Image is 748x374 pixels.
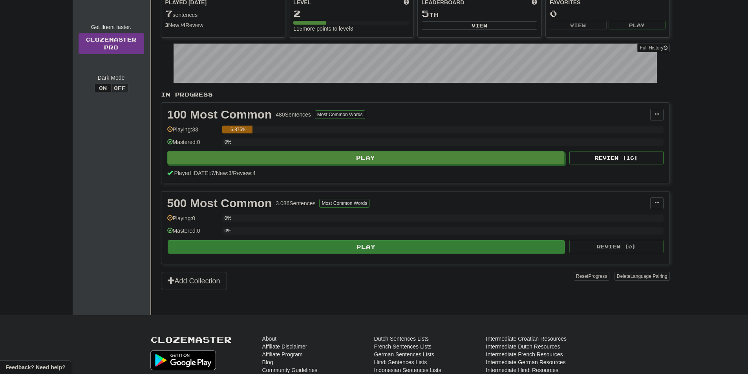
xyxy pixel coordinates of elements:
a: German Sentences Lists [374,350,434,358]
div: sentences [165,9,281,19]
span: / [214,170,216,176]
a: Intermediate Croatian Resources [486,335,567,343]
img: Get it on Google Play [150,350,216,370]
a: Clozemaster [150,335,232,345]
div: 0 [550,9,666,18]
a: Affiliate Disclaimer [262,343,307,350]
div: Get fluent faster. [79,23,144,31]
button: Most Common Words [315,110,365,119]
div: 115 more points to level 3 [293,25,409,33]
strong: 4 [182,22,185,28]
span: Open feedback widget [5,363,65,371]
button: Off [111,84,128,92]
button: On [94,84,112,92]
div: Dark Mode [79,74,144,82]
button: ResetProgress [574,272,609,281]
a: Intermediate German Resources [486,358,566,366]
a: French Sentences Lists [374,343,432,350]
div: New / Review [165,21,281,29]
div: Playing: 33 [167,126,218,139]
button: Review (0) [569,240,664,253]
div: Mastered: 0 [167,138,218,151]
button: DeleteLanguage Pairing [614,272,670,281]
div: Playing: 0 [167,214,218,227]
p: In Progress [161,91,670,99]
a: Intermediate French Resources [486,350,563,358]
button: Full History [637,44,669,52]
span: Played [DATE]: 7 [174,170,214,176]
a: About [262,335,277,343]
span: Review: 4 [233,170,256,176]
div: 3.086 Sentences [276,199,315,207]
button: Play [609,21,666,29]
button: View [550,21,607,29]
span: 5 [422,8,429,19]
a: Community Guidelines [262,366,318,374]
button: Play [168,240,565,254]
a: Dutch Sentences Lists [374,335,429,343]
div: 500 Most Common [167,197,272,209]
a: Affiliate Program [262,350,303,358]
span: 7 [165,8,173,19]
a: ClozemasterPro [79,33,144,54]
a: Indonesian Sentences Lists [374,366,441,374]
strong: 3 [165,22,168,28]
button: Play [167,151,565,164]
a: Intermediate Dutch Resources [486,343,560,350]
div: 480 Sentences [276,111,311,119]
span: New: 3 [216,170,232,176]
a: Hindi Sentences Lists [374,358,427,366]
button: Add Collection [161,272,227,290]
div: Mastered: 0 [167,227,218,240]
div: 100 Most Common [167,109,272,120]
button: Most Common Words [319,199,369,208]
a: Intermediate Hindi Resources [486,366,558,374]
span: Language Pairing [630,274,667,279]
span: / [231,170,233,176]
div: 6.875% [225,126,252,133]
span: Progress [588,274,607,279]
button: View [422,21,538,30]
button: Review (16) [569,151,664,164]
a: Blog [262,358,273,366]
div: 2 [293,9,409,18]
div: th [422,9,538,19]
